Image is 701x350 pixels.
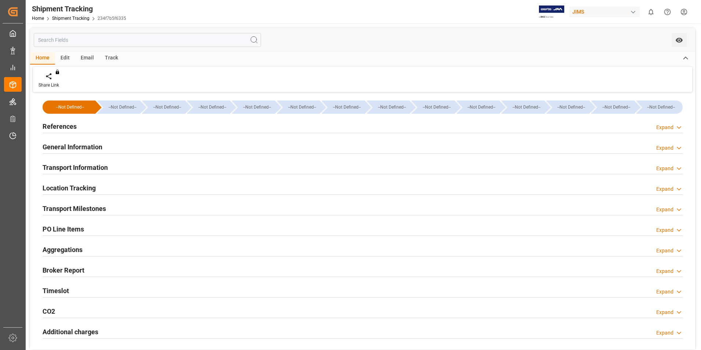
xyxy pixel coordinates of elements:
div: --Not Defined-- [591,101,634,114]
div: Edit [55,52,75,65]
div: Shipment Tracking [32,3,126,14]
h2: Aggregations [43,245,82,255]
div: Expand [656,185,674,193]
div: --Not Defined-- [97,101,140,114]
h2: Broker Report [43,265,84,275]
div: --Not Defined-- [598,101,634,114]
div: --Not Defined-- [239,101,275,114]
h2: General Information [43,142,102,152]
div: Expand [656,267,674,275]
h2: Transport Information [43,163,108,172]
h2: Timeslot [43,286,69,296]
div: --Not Defined-- [232,101,275,114]
div: Email [75,52,99,65]
div: --Not Defined-- [546,101,589,114]
div: --Not Defined-- [142,101,185,114]
div: Track [99,52,124,65]
input: Search Fields [34,33,261,47]
div: --Not Defined-- [194,101,230,114]
div: --Not Defined-- [187,101,230,114]
button: show 0 new notifications [643,4,659,20]
div: --Not Defined-- [367,101,410,114]
h2: PO Line Items [43,224,84,234]
div: --Not Defined-- [149,101,185,114]
div: --Not Defined-- [501,101,544,114]
button: Help Center [659,4,676,20]
h2: Location Tracking [43,183,96,193]
div: --Not Defined-- [419,101,454,114]
h2: Transport Milestones [43,204,106,214]
div: --Not Defined-- [322,101,364,114]
div: JIMS [569,7,640,17]
div: Expand [656,247,674,255]
div: --Not Defined-- [329,101,364,114]
div: --Not Defined-- [374,101,410,114]
div: --Not Defined-- [411,101,454,114]
div: --Not Defined-- [50,101,90,114]
div: --Not Defined-- [554,101,589,114]
div: --Not Defined-- [464,101,499,114]
div: --Not Defined-- [284,101,320,114]
div: Expand [656,165,674,172]
div: --Not Defined-- [277,101,320,114]
div: --Not Defined-- [104,101,140,114]
div: Expand [656,226,674,234]
div: Expand [656,144,674,152]
a: Home [32,16,44,21]
div: --Not Defined-- [643,101,679,114]
button: JIMS [569,5,643,19]
div: Home [30,52,55,65]
div: --Not Defined-- [509,101,544,114]
div: --Not Defined-- [43,101,95,114]
h2: Additional charges [43,327,98,337]
div: Expand [656,288,674,296]
h2: CO2 [43,306,55,316]
div: Expand [656,309,674,316]
h2: References [43,121,77,131]
div: --Not Defined-- [456,101,499,114]
div: --Not Defined-- [636,101,683,114]
a: Shipment Tracking [52,16,89,21]
button: open menu [672,33,687,47]
div: Expand [656,206,674,214]
div: Expand [656,124,674,131]
img: Exertis%20JAM%20-%20Email%20Logo.jpg_1722504956.jpg [539,6,564,18]
div: Expand [656,329,674,337]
